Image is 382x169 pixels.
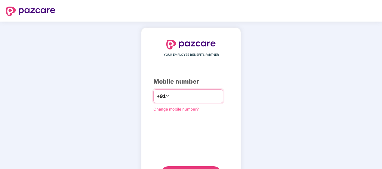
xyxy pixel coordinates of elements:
[166,94,169,98] span: down
[6,7,55,16] img: logo
[153,107,199,111] a: Change mobile number?
[153,77,229,86] div: Mobile number
[157,93,166,100] span: +91
[164,52,219,57] span: YOUR EMPLOYEE BENEFITS PARTNER
[166,40,216,49] img: logo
